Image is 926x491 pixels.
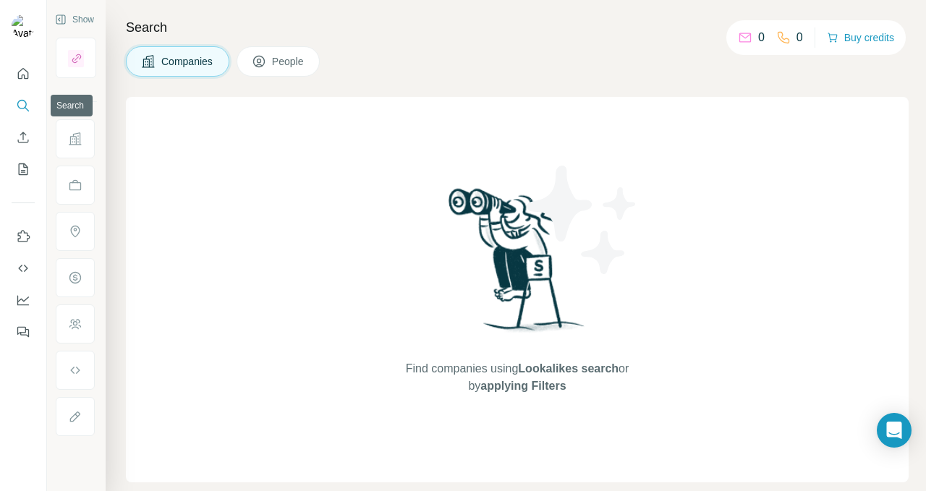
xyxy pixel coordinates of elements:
img: Surfe Illustration - Stars [517,155,647,285]
div: Open Intercom Messenger [877,413,912,448]
span: Find companies using or by [402,360,633,395]
span: Companies [161,54,214,69]
button: Feedback [12,319,35,345]
h4: Search [126,17,909,38]
img: Avatar [12,14,35,38]
button: Dashboard [12,287,35,313]
button: Enrich CSV [12,124,35,150]
button: Use Surfe on LinkedIn [12,223,35,249]
span: People [272,54,305,69]
span: Lookalikes search [518,362,619,375]
button: Buy credits [827,27,894,48]
button: Show [45,9,104,30]
span: applying Filters [480,380,566,392]
button: My lists [12,156,35,182]
p: 0 [797,29,803,46]
button: Use Surfe API [12,255,35,281]
img: Surfe Illustration - Woman searching with binoculars [442,184,592,346]
button: Search [12,93,35,119]
button: Quick start [12,61,35,87]
p: 0 [758,29,765,46]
